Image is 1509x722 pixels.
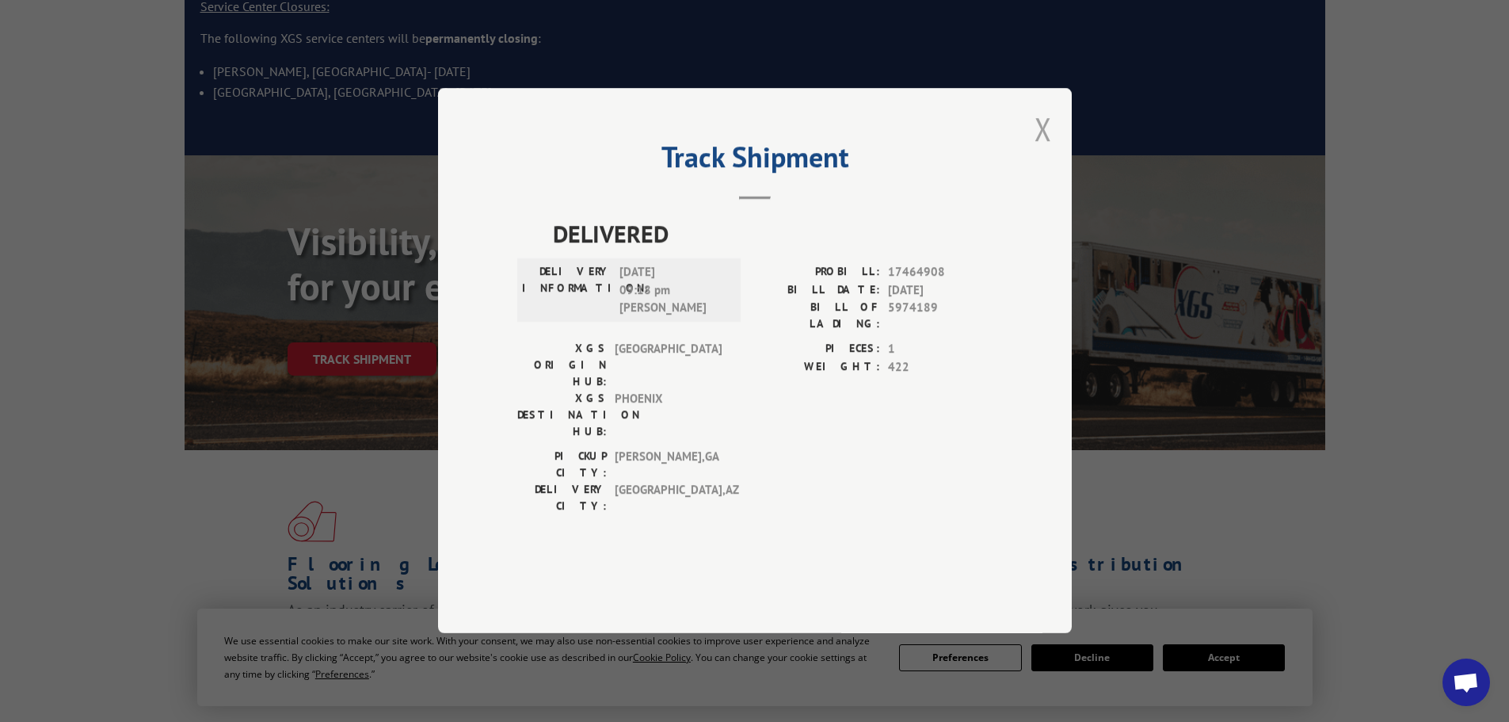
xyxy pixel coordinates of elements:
span: 1 [888,341,993,359]
span: [GEOGRAPHIC_DATA] [615,341,722,391]
button: Close modal [1035,108,1052,150]
span: [DATE] [888,281,993,300]
span: PHOENIX [615,391,722,441]
span: 17464908 [888,264,993,282]
span: [PERSON_NAME] , GA [615,449,722,482]
label: PIECES: [755,341,880,359]
label: DELIVERY CITY: [517,482,607,515]
span: DELIVERED [553,216,993,252]
label: BILL OF LADING: [755,300,880,333]
label: WEIGHT: [755,358,880,376]
a: Open chat [1442,659,1490,706]
label: PICKUP CITY: [517,449,607,482]
label: BILL DATE: [755,281,880,300]
span: [DATE] 09:18 pm [PERSON_NAME] [619,264,726,318]
label: XGS ORIGIN HUB: [517,341,607,391]
label: XGS DESTINATION HUB: [517,391,607,441]
label: PROBILL: [755,264,880,282]
span: 5974189 [888,300,993,333]
h2: Track Shipment [517,146,993,176]
span: [GEOGRAPHIC_DATA] , AZ [615,482,722,515]
label: DELIVERY INFORMATION: [522,264,612,318]
span: 422 [888,358,993,376]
